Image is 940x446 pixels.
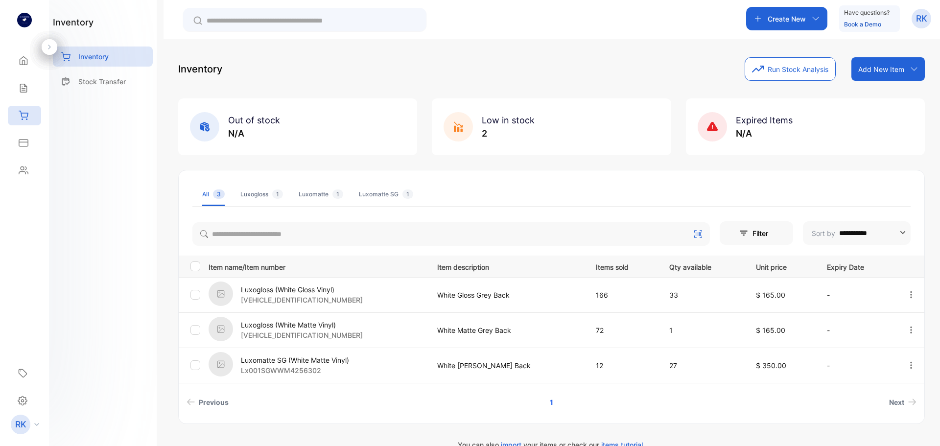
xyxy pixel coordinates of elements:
span: Previous [199,397,229,407]
a: Inventory [53,47,153,67]
div: Luxogloss [240,190,283,199]
p: 27 [669,360,736,371]
p: - [827,325,887,335]
p: Create New [768,14,806,24]
p: White [PERSON_NAME] Back [437,360,575,371]
span: Out of stock [228,115,280,125]
p: Sort by [812,228,835,238]
p: RK [916,12,927,25]
p: Lx001SGWWM4256302 [241,365,349,376]
p: 33 [669,290,736,300]
p: Expiry Date [827,260,887,272]
p: [VEHICLE_IDENTIFICATION_NUMBER] [241,330,363,340]
a: Previous page [183,393,233,411]
ul: Pagination [179,393,924,411]
a: Stock Transfer [53,71,153,92]
button: RK [912,7,931,30]
div: All [202,190,225,199]
span: Expired Items [736,115,793,125]
p: Inventory [78,51,109,62]
div: Luxomatte [299,190,343,199]
iframe: LiveChat chat widget [899,405,940,446]
p: Item description [437,260,575,272]
span: Low in stock [482,115,535,125]
span: $ 165.00 [756,291,785,299]
span: $ 350.00 [756,361,786,370]
p: Luxomatte SG (White Matte Vinyl) [241,355,349,365]
p: [VEHICLE_IDENTIFICATION_NUMBER] [241,295,363,305]
div: Luxomatte SG [359,190,413,199]
span: 1 [402,189,413,199]
img: item [209,317,233,341]
span: $ 165.00 [756,326,785,334]
p: 1 [669,325,736,335]
p: 166 [596,290,649,300]
p: - [827,290,887,300]
p: White Gloss Grey Back [437,290,575,300]
h1: inventory [53,16,94,29]
img: logo [17,13,32,27]
p: N/A [736,127,793,140]
p: White Matte Grey Back [437,325,575,335]
p: - [827,360,887,371]
span: 1 [272,189,283,199]
p: 2 [482,127,535,140]
p: Add New Item [858,64,904,74]
button: Sort by [803,221,911,245]
p: 12 [596,360,649,371]
p: Qty available [669,260,736,272]
p: RK [15,418,26,431]
img: item [209,282,233,306]
p: Inventory [178,62,222,76]
p: 72 [596,325,649,335]
span: 3 [213,189,225,199]
a: Page 1 is your current page [538,393,565,411]
p: Stock Transfer [78,76,126,87]
a: Next page [885,393,920,411]
p: Have questions? [844,8,890,18]
span: 1 [332,189,343,199]
p: Luxogloss (White Gloss Vinyl) [241,284,363,295]
p: Items sold [596,260,649,272]
p: Item name/Item number [209,260,425,272]
p: Luxogloss (White Matte Vinyl) [241,320,363,330]
button: Create New [746,7,827,30]
button: Run Stock Analysis [745,57,836,81]
img: item [209,352,233,376]
p: N/A [228,127,280,140]
a: Book a Demo [844,21,881,28]
p: Unit price [756,260,807,272]
span: Next [889,397,904,407]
